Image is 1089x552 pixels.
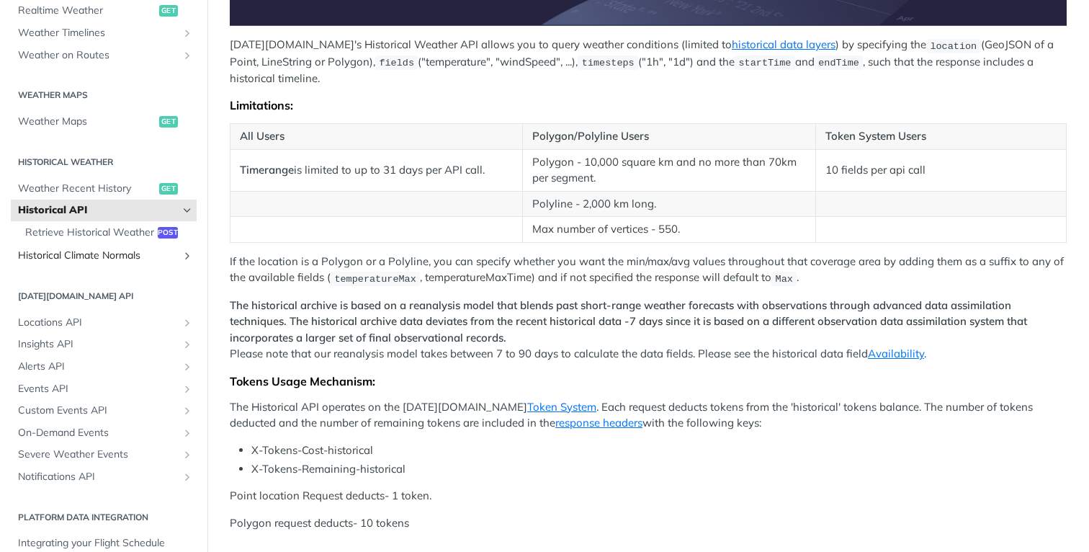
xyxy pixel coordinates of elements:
[868,347,924,360] a: Availability
[334,273,416,284] span: temperatureMax
[11,89,197,102] h2: Weather Maps
[18,26,178,40] span: Weather Timelines
[11,444,197,466] a: Severe Weather EventsShow subpages for Severe Weather Events
[18,536,193,551] span: Integrating your Flight Schedule
[18,249,178,263] span: Historical Climate Normals
[11,290,197,303] h2: [DATE][DOMAIN_NAME] API
[582,58,635,68] span: timesteps
[18,4,156,18] span: Realtime Weather
[230,254,1067,287] p: If the location is a Polygon or a Polyline, you can specify whether you want the min/max/avg valu...
[230,515,1067,532] p: Polygon request deducts- 10 tokens
[738,58,791,68] span: startTime
[18,382,178,396] span: Events API
[230,488,1067,504] p: Point location Request deducts- 1 token.
[18,360,178,374] span: Alerts API
[240,163,294,177] strong: Timerange
[18,337,178,352] span: Insights API
[11,312,197,334] a: Locations APIShow subpages for Locations API
[555,416,642,429] a: response headers
[11,422,197,444] a: On-Demand EventsShow subpages for On-Demand Events
[379,58,414,68] span: fields
[815,149,1066,191] td: 10 fields per api call
[11,245,197,267] a: Historical Climate NormalsShow subpages for Historical Climate Normals
[732,37,835,51] a: historical data layers
[523,124,815,150] th: Polygon/Polyline Users
[18,222,197,244] a: Retrieve Historical Weatherpost
[181,317,193,329] button: Show subpages for Locations API
[18,404,178,418] span: Custom Events API
[11,111,197,133] a: Weather Mapsget
[159,5,178,17] span: get
[181,383,193,395] button: Show subpages for Events API
[18,48,178,63] span: Weather on Routes
[11,400,197,422] a: Custom Events APIShow subpages for Custom Events API
[11,22,197,44] a: Weather TimelinesShow subpages for Weather Timelines
[159,116,178,128] span: get
[159,183,178,195] span: get
[18,316,178,330] span: Locations API
[181,471,193,483] button: Show subpages for Notifications API
[11,466,197,488] a: Notifications APIShow subpages for Notifications API
[181,339,193,350] button: Show subpages for Insights API
[25,226,154,240] span: Retrieve Historical Weather
[230,98,1067,112] div: Limitations:
[527,400,596,414] a: Token System
[18,115,156,129] span: Weather Maps
[18,470,178,484] span: Notifications API
[230,298,1027,344] strong: The historical archive is based on a reanalysis model that blends past short-range weather foreca...
[523,217,815,243] td: Max number of vertices - 550.
[11,178,197,200] a: Weather Recent Historyget
[181,361,193,373] button: Show subpages for Alerts API
[11,356,197,378] a: Alerts APIShow subpages for Alerts API
[158,227,178,239] span: post
[181,50,193,61] button: Show subpages for Weather on Routes
[230,399,1067,432] p: The Historical API operates on the [DATE][DOMAIN_NAME] . Each request deducts tokens from the 'hi...
[930,40,977,51] span: location
[18,182,156,196] span: Weather Recent History
[181,27,193,39] button: Show subpages for Weather Timelines
[18,426,178,440] span: On-Demand Events
[181,449,193,460] button: Show subpages for Severe Weather Events
[181,427,193,439] button: Show subpages for On-Demand Events
[11,511,197,524] h2: Platform DATA integration
[230,124,523,150] th: All Users
[11,200,197,221] a: Historical APIHide subpages for Historical API
[11,45,197,66] a: Weather on RoutesShow subpages for Weather on Routes
[251,442,1067,459] li: X-Tokens-Cost-historical
[18,448,178,462] span: Severe Weather Events
[181,205,193,216] button: Hide subpages for Historical API
[18,203,178,218] span: Historical API
[815,124,1066,150] th: Token System Users
[776,273,793,284] span: Max
[230,374,1067,388] div: Tokens Usage Mechanism:
[230,37,1067,86] p: [DATE][DOMAIN_NAME]'s Historical Weather API allows you to query weather conditions (limited to )...
[11,334,197,355] a: Insights APIShow subpages for Insights API
[523,191,815,217] td: Polyline - 2,000 km long.
[230,298,1067,362] p: Please note that our reanalysis model takes between 7 to 90 days to calculate the data fields. Pl...
[230,149,523,191] td: is limited to up to 31 days per API call.
[251,461,1067,478] li: X-Tokens-Remaining-historical
[818,58,859,68] span: endTime
[523,149,815,191] td: Polygon - 10,000 square km and no more than 70km per segment.
[181,250,193,262] button: Show subpages for Historical Climate Normals
[181,405,193,417] button: Show subpages for Custom Events API
[11,156,197,169] h2: Historical Weather
[11,378,197,400] a: Events APIShow subpages for Events API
